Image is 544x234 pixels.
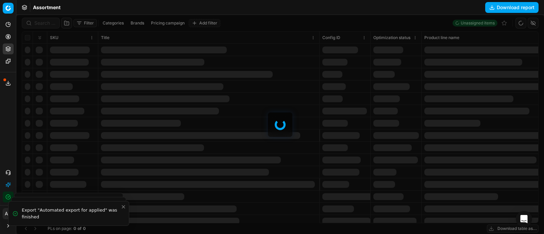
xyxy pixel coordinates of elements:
div: Open Intercom Messenger [516,211,532,227]
button: Download report [485,2,539,13]
button: Close toast [119,203,128,211]
nav: breadcrumb [33,4,61,11]
span: AC [3,209,13,219]
span: Assortment [33,4,61,11]
button: AC [3,208,14,219]
div: Export "Automated export for applied" was finished [22,207,121,220]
